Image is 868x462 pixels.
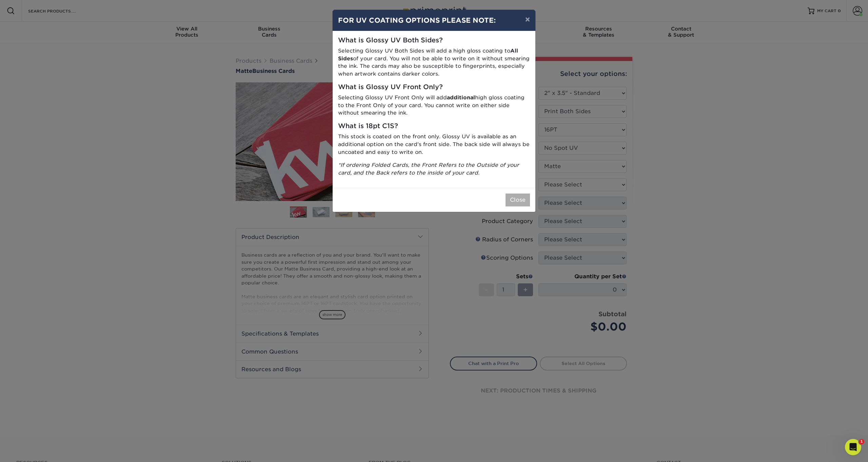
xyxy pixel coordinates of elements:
[338,162,519,176] i: *If ordering Folded Cards, the Front Refers to the Outside of your card, and the Back refers to t...
[506,194,530,206] button: Close
[520,10,535,29] button: ×
[338,122,530,130] h5: What is 18pt C1S?
[338,47,518,62] strong: All Sides
[338,94,530,117] p: Selecting Glossy UV Front Only will add high gloss coating to the Front Only of your card. You ca...
[845,439,861,455] iframe: Intercom live chat
[859,439,864,444] span: 1
[338,83,530,91] h5: What is Glossy UV Front Only?
[338,37,530,44] h5: What is Glossy UV Both Sides?
[338,133,530,156] p: This stock is coated on the front only. Glossy UV is available as an additional option on the car...
[338,15,530,25] h4: FOR UV COATING OPTIONS PLEASE NOTE:
[447,94,475,101] strong: additional
[338,47,530,78] p: Selecting Glossy UV Both Sides will add a high gloss coating to of your card. You will not be abl...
